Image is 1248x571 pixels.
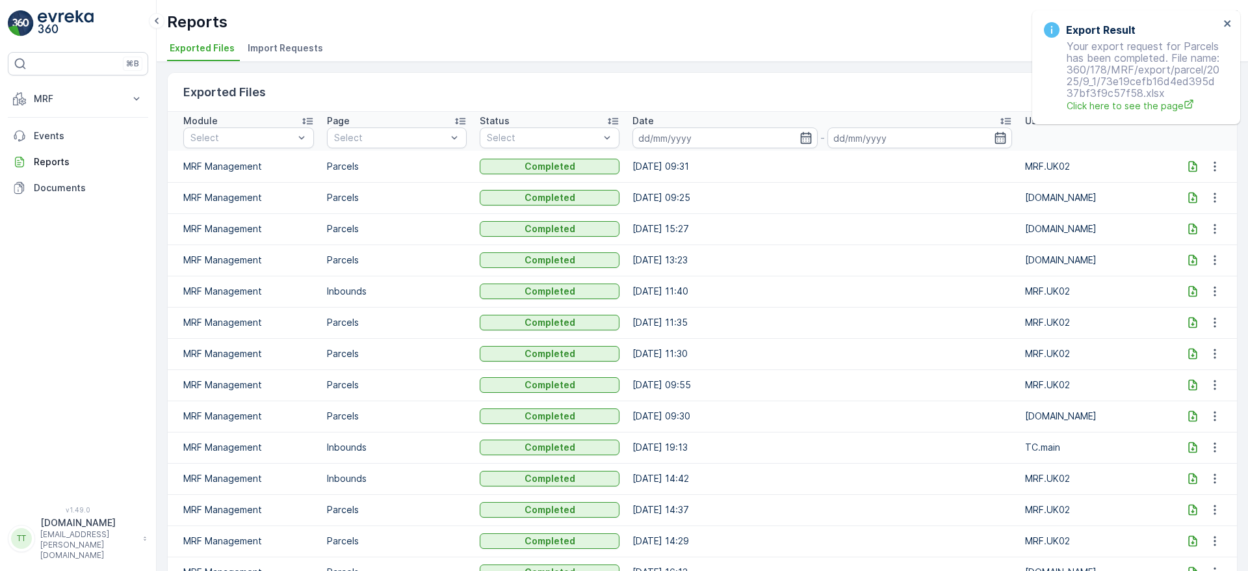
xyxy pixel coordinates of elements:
[525,472,575,485] p: Completed
[1019,401,1171,432] td: [DOMAIN_NAME]
[1019,276,1171,307] td: MRF.UK02
[525,316,575,329] p: Completed
[8,516,148,561] button: TT[DOMAIN_NAME][EMAIL_ADDRESS][PERSON_NAME][DOMAIN_NAME]
[480,533,619,549] button: Completed
[525,347,575,360] p: Completed
[320,213,473,245] td: Parcels
[1044,40,1219,113] p: Your export request for Parcels has been completed. File name: 360/178/MRF/export/parcel/2025/9_1...
[626,432,1018,463] td: [DATE] 19:13
[1019,307,1171,338] td: MRF.UK02
[626,213,1018,245] td: [DATE] 15:27
[168,213,320,245] td: MRF Management
[480,471,619,486] button: Completed
[1019,494,1171,525] td: MRF.UK02
[320,525,473,557] td: Parcels
[626,276,1018,307] td: [DATE] 11:40
[40,516,136,529] p: [DOMAIN_NAME]
[480,284,619,299] button: Completed
[320,151,473,182] td: Parcels
[320,276,473,307] td: Inbounds
[320,494,473,525] td: Parcels
[480,502,619,518] button: Completed
[480,440,619,455] button: Completed
[525,410,575,423] p: Completed
[320,401,473,432] td: Parcels
[38,10,94,36] img: logo_light-DOdMpM7g.png
[626,369,1018,401] td: [DATE] 09:55
[626,463,1018,494] td: [DATE] 14:42
[8,506,148,514] span: v 1.49.0
[8,10,34,36] img: logo
[525,160,575,173] p: Completed
[320,338,473,369] td: Parcels
[168,151,320,182] td: MRF Management
[34,92,122,105] p: MRF
[1019,213,1171,245] td: [DOMAIN_NAME]
[183,83,266,101] p: Exported Files
[480,252,619,268] button: Completed
[170,42,235,55] span: Exported Files
[320,369,473,401] td: Parcels
[480,377,619,393] button: Completed
[626,151,1018,182] td: [DATE] 09:31
[8,86,148,112] button: MRF
[626,245,1018,276] td: [DATE] 13:23
[168,494,320,525] td: MRF Management
[480,346,619,362] button: Completed
[626,182,1018,213] td: [DATE] 09:25
[1019,463,1171,494] td: MRF.UK02
[1019,182,1171,213] td: [DOMAIN_NAME]
[320,432,473,463] td: Inbounds
[525,503,575,516] p: Completed
[525,222,575,235] p: Completed
[626,525,1018,557] td: [DATE] 14:29
[626,338,1018,369] td: [DATE] 11:30
[626,494,1018,525] td: [DATE] 14:37
[168,369,320,401] td: MRF Management
[525,535,575,548] p: Completed
[168,432,320,463] td: MRF Management
[126,59,139,69] p: ⌘B
[626,401,1018,432] td: [DATE] 09:30
[168,182,320,213] td: MRF Management
[34,181,143,194] p: Documents
[1223,18,1232,31] button: close
[248,42,323,55] span: Import Requests
[1067,99,1219,113] a: Click here to see the page
[168,525,320,557] td: MRF Management
[626,307,1018,338] td: [DATE] 11:35
[167,12,227,33] p: Reports
[34,129,143,142] p: Events
[525,254,575,267] p: Completed
[8,149,148,175] a: Reports
[525,285,575,298] p: Completed
[183,114,218,127] p: Module
[168,245,320,276] td: MRF Management
[168,401,320,432] td: MRF Management
[525,441,575,454] p: Completed
[190,131,294,144] p: Select
[1019,525,1171,557] td: MRF.UK02
[480,159,619,174] button: Completed
[1019,432,1171,463] td: TC.main
[320,463,473,494] td: Inbounds
[8,175,148,201] a: Documents
[1019,369,1171,401] td: MRF.UK02
[1019,338,1171,369] td: MRF.UK02
[168,276,320,307] td: MRF Management
[632,114,654,127] p: Date
[820,130,825,146] p: -
[525,191,575,204] p: Completed
[525,378,575,392] p: Completed
[1019,151,1171,182] td: MRF.UK02
[480,315,619,330] button: Completed
[320,182,473,213] td: Parcels
[8,123,148,149] a: Events
[487,131,599,144] p: Select
[168,307,320,338] td: MRF Management
[11,528,32,549] div: TT
[1019,245,1171,276] td: [DOMAIN_NAME]
[632,127,817,148] input: dd/mm/yyyy
[480,221,619,237] button: Completed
